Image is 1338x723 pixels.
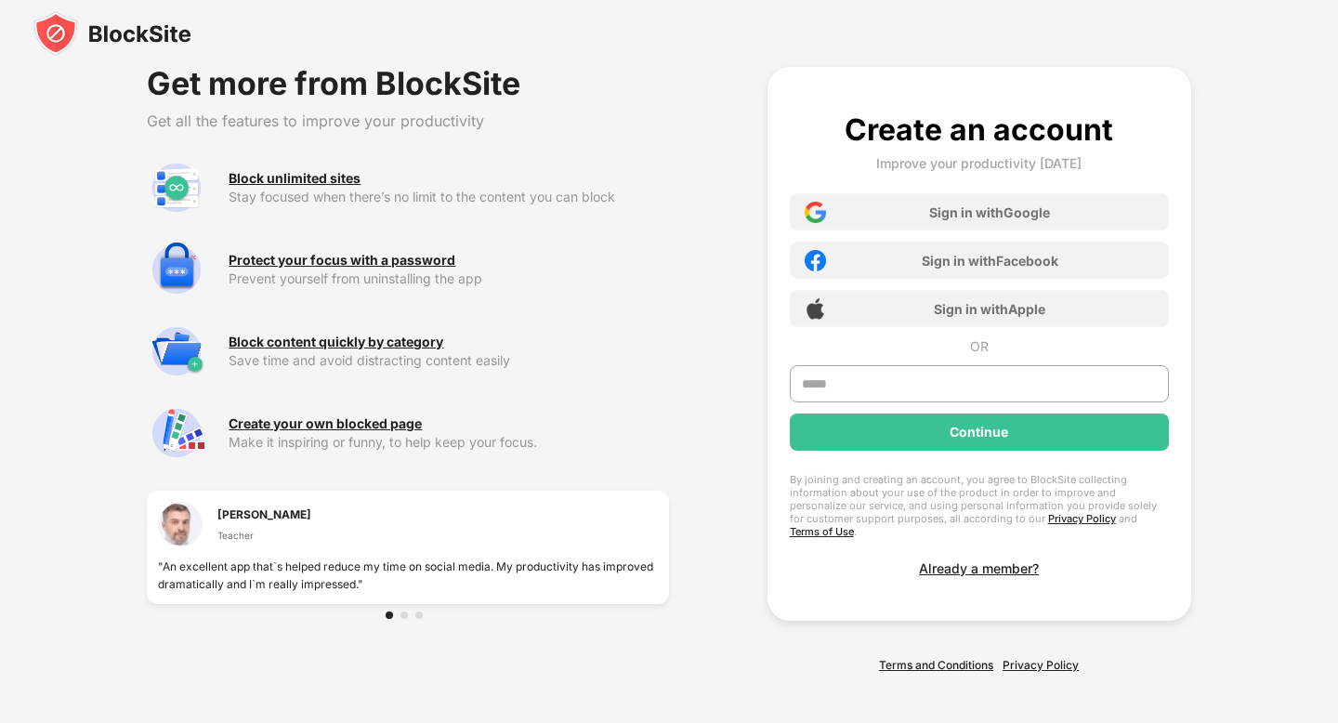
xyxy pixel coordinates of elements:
[147,240,206,299] img: premium-password-protection.svg
[147,67,669,100] div: Get more from BlockSite
[805,250,826,271] img: facebook-icon.png
[229,171,361,186] div: Block unlimited sites
[229,335,443,349] div: Block content quickly by category
[158,502,203,546] img: testimonial-1.jpg
[919,560,1039,576] div: Already a member?
[147,112,669,130] div: Get all the features to improve your productivity
[805,298,826,320] img: apple-icon.png
[790,473,1169,538] div: By joining and creating an account, you agree to BlockSite collecting information about your use ...
[1003,658,1079,672] a: Privacy Policy
[158,558,658,593] div: "An excellent app that`s helped reduce my time on social media. My productivity has improved dram...
[229,271,669,286] div: Prevent yourself from uninstalling the app
[229,416,422,431] div: Create your own blocked page
[879,658,993,672] a: Terms and Conditions
[229,253,455,268] div: Protect your focus with a password
[934,301,1045,317] div: Sign in with Apple
[845,112,1113,148] div: Create an account
[805,202,826,223] img: google-icon.png
[229,435,669,450] div: Make it inspiring or funny, to help keep your focus.
[33,11,191,56] img: blocksite-icon-black.svg
[147,158,206,217] img: premium-unlimited-blocklist.svg
[217,528,311,543] div: Teacher
[217,506,311,523] div: [PERSON_NAME]
[1048,512,1116,525] a: Privacy Policy
[147,403,206,463] img: premium-customize-block-page.svg
[950,425,1008,440] div: Continue
[147,322,206,381] img: premium-category.svg
[790,525,854,538] a: Terms of Use
[929,204,1050,220] div: Sign in with Google
[229,353,669,368] div: Save time and avoid distracting content easily
[970,338,989,354] div: OR
[876,155,1082,171] div: Improve your productivity [DATE]
[229,190,669,204] div: Stay focused when there’s no limit to the content you can block
[922,253,1058,269] div: Sign in with Facebook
